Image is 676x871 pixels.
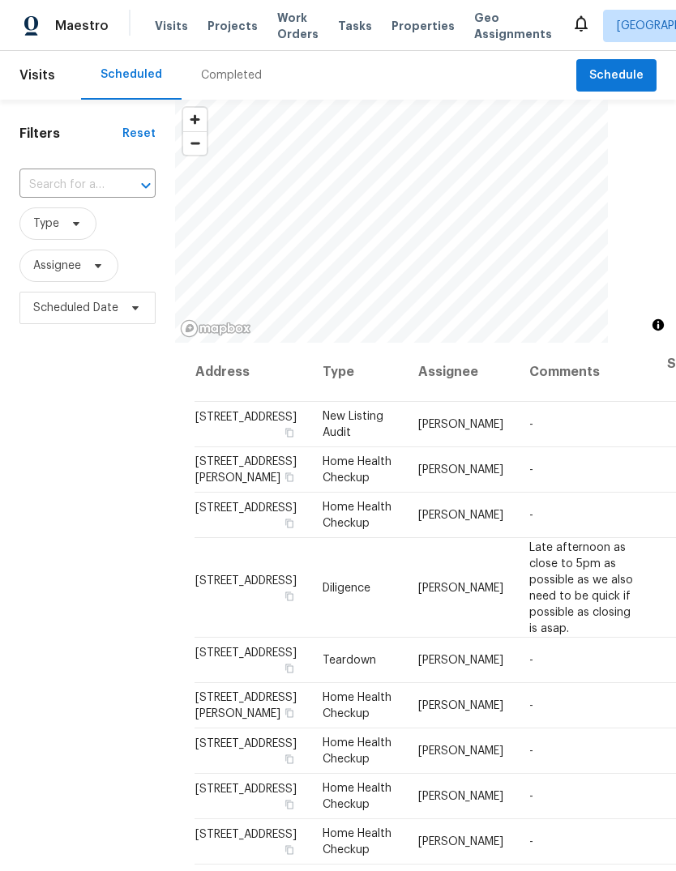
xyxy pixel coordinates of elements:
span: Toggle attribution [653,316,663,334]
th: Type [310,343,405,402]
span: - [529,510,533,521]
button: Copy Address [282,425,297,440]
span: [STREET_ADDRESS] [195,574,297,586]
span: Assignee [33,258,81,274]
span: [STREET_ADDRESS][PERSON_NAME] [195,456,297,484]
span: Zoom out [183,132,207,155]
canvas: Map [175,100,608,343]
span: Geo Assignments [474,10,552,42]
span: [PERSON_NAME] [418,791,503,802]
span: [PERSON_NAME] [418,836,503,848]
span: Home Health Checkup [323,456,391,484]
span: [PERSON_NAME] [418,700,503,711]
button: Open [135,174,157,197]
a: Mapbox homepage [180,319,251,338]
div: Scheduled [101,66,162,83]
span: - [529,464,533,476]
span: Type [33,216,59,232]
button: Schedule [576,59,657,92]
span: [PERSON_NAME] [418,582,503,593]
span: Visits [155,18,188,34]
button: Copy Address [282,516,297,531]
th: Comments [516,343,654,402]
span: [STREET_ADDRESS] [195,502,297,514]
span: Home Health Checkup [323,783,391,810]
button: Copy Address [282,661,297,676]
span: [PERSON_NAME] [418,655,503,666]
span: [PERSON_NAME] [418,464,503,476]
button: Copy Address [282,706,297,720]
span: [STREET_ADDRESS] [195,412,297,423]
button: Copy Address [282,843,297,857]
span: Projects [208,18,258,34]
span: [STREET_ADDRESS] [195,738,297,749]
button: Zoom in [183,108,207,131]
span: - [529,745,533,757]
span: Home Health Checkup [323,828,391,856]
button: Zoom out [183,131,207,155]
span: Properties [391,18,455,34]
span: - [529,655,533,666]
span: Scheduled Date [33,300,118,316]
th: Address [195,343,310,402]
button: Copy Address [282,752,297,766]
button: Toggle attribution [648,315,668,335]
span: Visits [19,58,55,93]
span: [STREET_ADDRESS] [195,829,297,840]
span: Tasks [338,20,372,32]
span: Diligence [323,582,370,593]
span: [PERSON_NAME] [418,419,503,430]
input: Search for an address... [19,173,110,198]
h1: Filters [19,126,122,142]
span: Work Orders [277,10,319,42]
span: Maestro [55,18,109,34]
span: - [529,700,533,711]
span: [PERSON_NAME] [418,510,503,521]
span: - [529,791,533,802]
span: - [529,419,533,430]
button: Copy Address [282,470,297,485]
span: Schedule [589,66,644,86]
span: Home Health Checkup [323,692,391,719]
button: Copy Address [282,588,297,603]
span: New Listing Audit [323,411,383,438]
span: [STREET_ADDRESS][PERSON_NAME] [195,692,297,719]
span: Home Health Checkup [323,737,391,765]
span: - [529,836,533,848]
span: Teardown [323,655,376,666]
span: [STREET_ADDRESS] [195,783,297,795]
span: Home Health Checkup [323,502,391,529]
button: Copy Address [282,797,297,812]
th: Assignee [405,343,516,402]
span: [STREET_ADDRESS] [195,647,297,659]
div: Completed [201,67,262,83]
span: [PERSON_NAME] [418,745,503,757]
span: Late afternoon as close to 5pm as possible as we also need to be quick if possible as closing is ... [529,541,633,634]
div: Reset [122,126,156,142]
